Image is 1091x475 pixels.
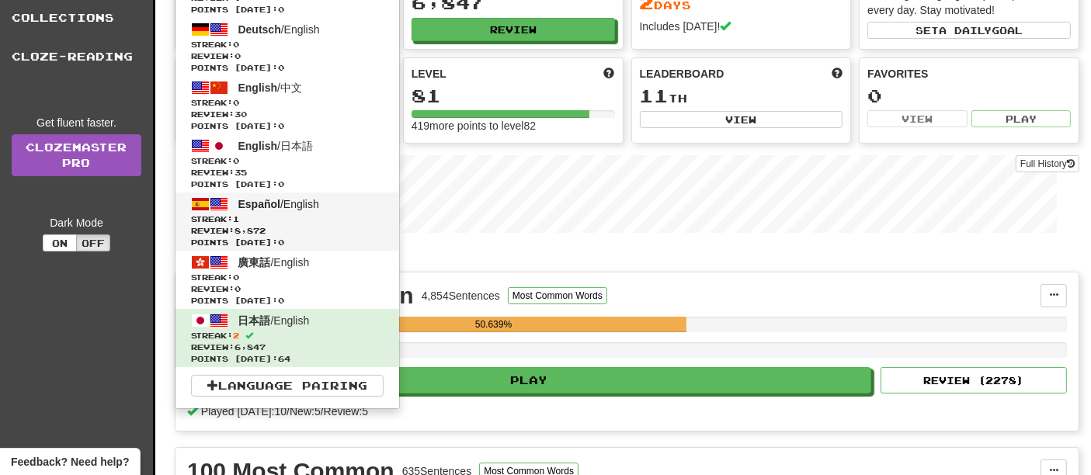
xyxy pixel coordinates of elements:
[191,342,384,353] span: Review: 6,847
[412,66,446,81] span: Level
[640,86,843,106] div: th
[12,134,141,176] a: ClozemasterPro
[175,76,399,134] a: English/中文Streak:0 Review:30Points [DATE]:0
[175,134,399,192] a: English/日本語Streak:0 Review:35Points [DATE]:0
[867,22,1071,39] button: Seta dailygoal
[939,25,992,36] span: a daily
[238,198,319,210] span: / English
[238,314,310,327] span: / English
[191,4,384,16] span: Points [DATE]: 0
[175,192,399,251] a: Español/EnglishStreak:1 Review:8,872Points [DATE]:0
[187,367,871,394] button: Play
[191,330,384,342] span: Streak:
[238,314,271,327] span: 日本語
[412,118,615,133] div: 419 more points to level 82
[191,62,384,74] span: Points [DATE]: 0
[640,111,843,128] button: View
[191,353,384,365] span: Points [DATE]: 64
[191,97,384,109] span: Streak:
[640,19,843,34] div: Includes [DATE]!
[287,405,290,418] span: /
[191,272,384,283] span: Streak:
[290,405,321,418] span: New: 5
[191,155,384,167] span: Streak:
[1016,155,1079,172] button: Full History
[412,86,615,106] div: 81
[175,251,399,309] a: 廣東話/EnglishStreak:0 Review:0Points [DATE]:0
[233,272,239,282] span: 0
[191,225,384,237] span: Review: 8,872
[640,66,724,81] span: Leaderboard
[971,110,1071,127] button: Play
[175,309,399,367] a: 日本語/EnglishStreak:2 Review:6,847Points [DATE]:64
[412,18,615,41] button: Review
[191,50,384,62] span: Review: 0
[238,198,280,210] span: Español
[640,85,669,106] span: 11
[233,156,239,165] span: 0
[324,405,369,418] span: Review: 5
[43,234,77,251] button: On
[191,213,384,225] span: Streak:
[238,140,313,152] span: / 日本語
[191,167,384,179] span: Review: 35
[832,66,843,81] span: This week in points, UTC
[76,234,110,251] button: Off
[191,283,384,295] span: Review: 0
[201,405,287,418] span: Played [DATE]: 10
[508,287,607,304] button: Most Common Words
[238,81,302,94] span: / 中文
[191,39,384,50] span: Streak:
[867,110,967,127] button: View
[191,375,384,397] a: Language Pairing
[321,405,324,418] span: /
[238,23,320,36] span: / English
[238,256,310,269] span: / English
[191,120,384,132] span: Points [DATE]: 0
[191,295,384,307] span: Points [DATE]: 0
[881,367,1067,394] button: Review (2278)
[238,81,278,94] span: English
[867,86,1071,106] div: 0
[604,66,615,81] span: Score more points to level up
[233,40,239,49] span: 0
[867,66,1071,81] div: Favorites
[191,179,384,190] span: Points [DATE]: 0
[233,331,239,340] span: 2
[233,98,239,107] span: 0
[422,288,500,303] div: 4,854 Sentences
[301,317,686,332] div: 50.639%
[238,23,281,36] span: Deutsch
[191,237,384,248] span: Points [DATE]: 0
[12,115,141,130] div: Get fluent faster.
[238,256,271,269] span: 廣東話
[12,215,141,231] div: Dark Mode
[233,214,239,224] span: 1
[11,454,129,470] span: Open feedback widget
[238,140,278,152] span: English
[175,248,1079,264] p: In Progress
[191,109,384,120] span: Review: 30
[175,18,399,76] a: Deutsch/EnglishStreak:0 Review:0Points [DATE]:0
